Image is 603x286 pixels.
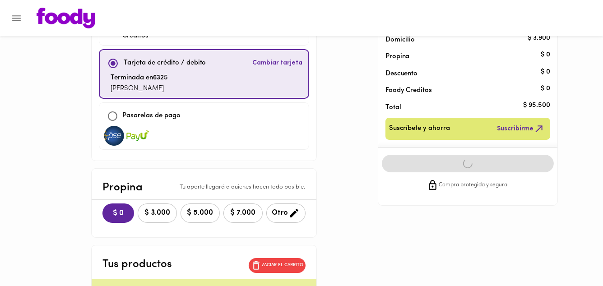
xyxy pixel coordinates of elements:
p: Tarjeta de crédito / debito [124,58,206,69]
span: Cambiar tarjeta [253,59,303,68]
p: [PERSON_NAME] [111,84,168,94]
p: Terminada en 6325 [111,73,168,83]
img: visa [103,126,125,146]
span: Otro [272,208,300,219]
button: $ 3.000 [138,203,177,223]
p: Descuento [385,69,418,78]
button: Cambiar tarjeta [251,54,305,73]
button: $ 0 [102,203,134,223]
p: Tus productos [102,256,172,272]
p: Pasarelas de pago [122,111,181,121]
span: $ 5.000 [186,209,214,217]
button: Suscribirme [495,121,547,136]
p: $ 0 [541,84,550,93]
span: $ 3.000 [144,209,171,217]
p: $ 0 [541,67,550,77]
p: Vaciar el carrito [262,262,304,268]
img: visa [126,126,149,146]
p: Propina [385,52,536,61]
p: $ 0 [541,50,550,60]
img: logo.png [37,8,95,28]
span: Suscríbete y ahorra [389,123,450,134]
p: Tu aporte llegará a quienes hacen todo posible. [180,183,306,192]
p: Domicilio [385,35,415,45]
iframe: Messagebird Livechat Widget [551,234,594,277]
button: $ 5.000 [181,203,220,223]
button: Otro [266,203,306,223]
p: Propina [102,180,143,196]
span: Suscribirme [497,123,545,134]
p: Total [385,103,536,112]
button: $ 7.000 [223,203,263,223]
button: Vaciar el carrito [249,258,306,273]
button: Menu [5,7,28,29]
p: $ 95.500 [523,101,550,111]
span: $ 0 [110,209,127,218]
p: $ 3.900 [528,33,550,43]
span: Compra protegida y segura. [439,181,509,190]
p: Foody Creditos [385,86,536,95]
span: $ 7.000 [229,209,257,217]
